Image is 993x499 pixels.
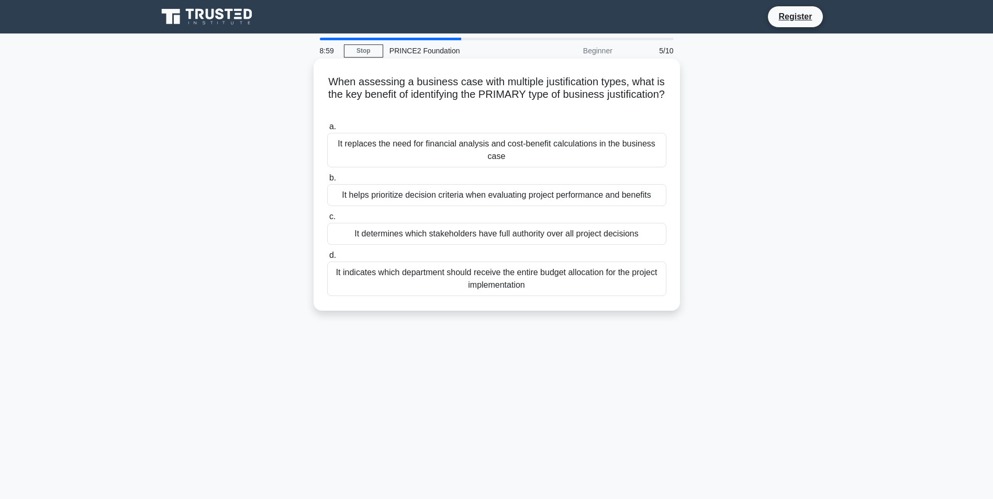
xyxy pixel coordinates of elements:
span: b. [329,173,336,182]
div: It helps prioritize decision criteria when evaluating project performance and benefits [327,184,666,206]
span: d. [329,251,336,259]
div: 8:59 [314,40,344,61]
div: 5/10 [619,40,680,61]
div: It indicates which department should receive the entire budget allocation for the project impleme... [327,262,666,296]
div: It determines which stakeholders have full authority over all project decisions [327,223,666,245]
a: Register [772,10,818,23]
a: Stop [344,44,383,58]
span: a. [329,122,336,131]
div: Beginner [527,40,619,61]
h5: When assessing a business case with multiple justification types, what is the key benefit of iden... [326,75,667,114]
div: PRINCE2 Foundation [383,40,527,61]
span: c. [329,212,336,221]
div: It replaces the need for financial analysis and cost-benefit calculations in the business case [327,133,666,167]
